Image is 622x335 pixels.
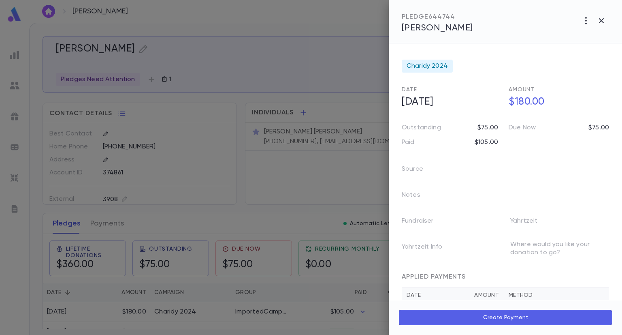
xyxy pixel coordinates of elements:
p: $75.00 [477,124,498,132]
p: Yahrtzeit Info [402,241,455,257]
span: [PERSON_NAME] [402,24,473,32]
p: Source [402,163,436,179]
p: Yahrtzeit [510,215,550,231]
p: $75.00 [588,124,609,132]
h5: $180.00 [504,94,609,111]
p: Due Now [509,124,536,132]
span: Amount [509,87,535,92]
th: Method [504,288,609,303]
p: $105.00 [475,138,498,146]
p: Where would you like your donation to go? [510,241,609,260]
span: Date [402,87,417,92]
span: APPLIED PAYMENTS [402,274,466,280]
p: Fundraiser [402,215,447,231]
div: Charidy 2024 [402,60,453,73]
button: Create Payment [398,310,612,325]
span: Charidy 2024 [407,62,448,70]
div: Date [407,292,474,298]
p: Paid [402,138,415,146]
div: PLEDGE 644744 [402,13,473,21]
p: Notes [402,189,433,205]
h5: [DATE] [397,94,502,111]
p: Outstanding [402,124,441,132]
div: Amount [474,292,499,298]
